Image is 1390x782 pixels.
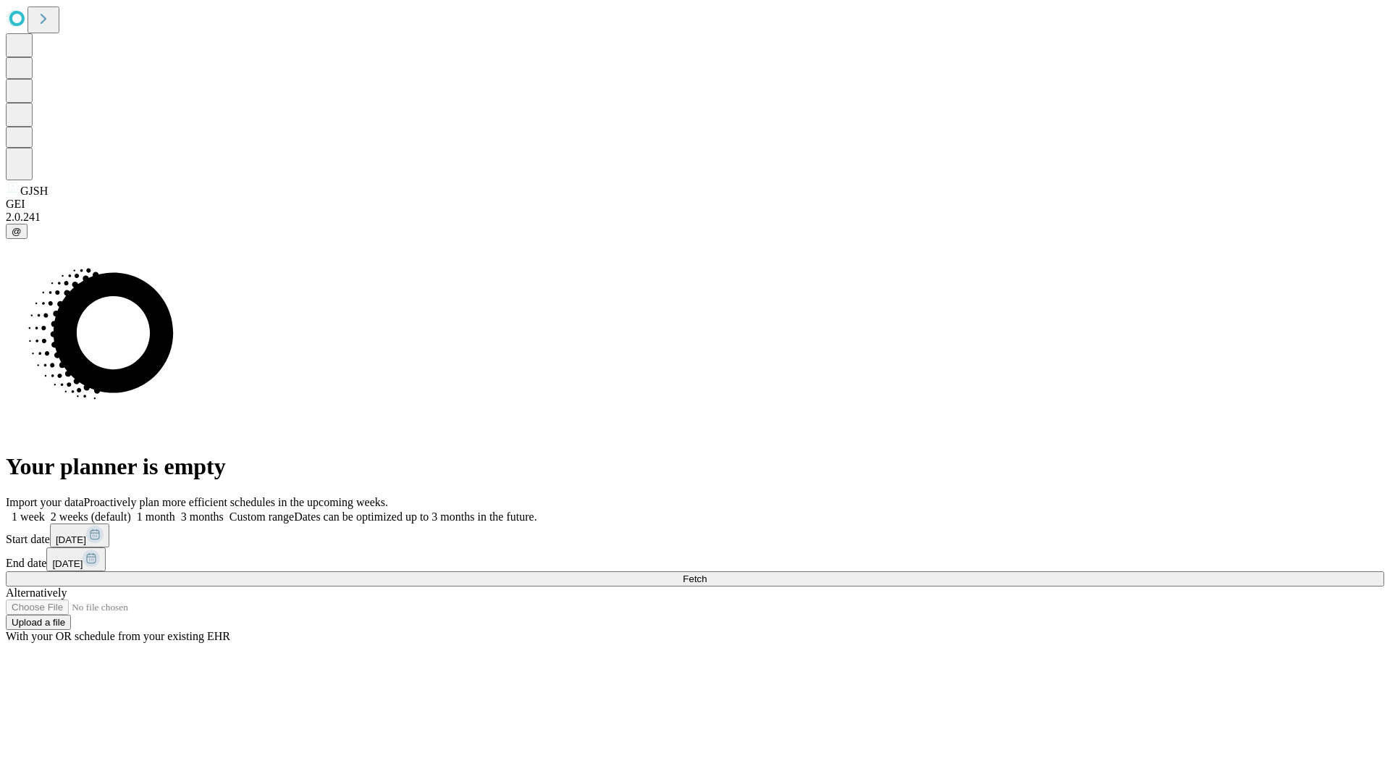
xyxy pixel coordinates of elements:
span: 3 months [181,510,224,523]
span: [DATE] [56,534,86,545]
button: @ [6,224,28,239]
div: GEI [6,198,1384,211]
div: Start date [6,524,1384,547]
span: Alternatively [6,586,67,599]
span: Import your data [6,496,84,508]
h1: Your planner is empty [6,453,1384,480]
button: [DATE] [50,524,109,547]
button: Fetch [6,571,1384,586]
span: 2 weeks (default) [51,510,131,523]
div: 2.0.241 [6,211,1384,224]
button: [DATE] [46,547,106,571]
span: 1 month [137,510,175,523]
span: @ [12,226,22,237]
span: [DATE] [52,558,83,569]
span: With your OR schedule from your existing EHR [6,630,230,642]
span: Custom range [229,510,294,523]
span: Dates can be optimized up to 3 months in the future. [294,510,536,523]
span: GJSH [20,185,48,197]
button: Upload a file [6,615,71,630]
span: 1 week [12,510,45,523]
div: End date [6,547,1384,571]
span: Fetch [683,573,707,584]
span: Proactively plan more efficient schedules in the upcoming weeks. [84,496,388,508]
